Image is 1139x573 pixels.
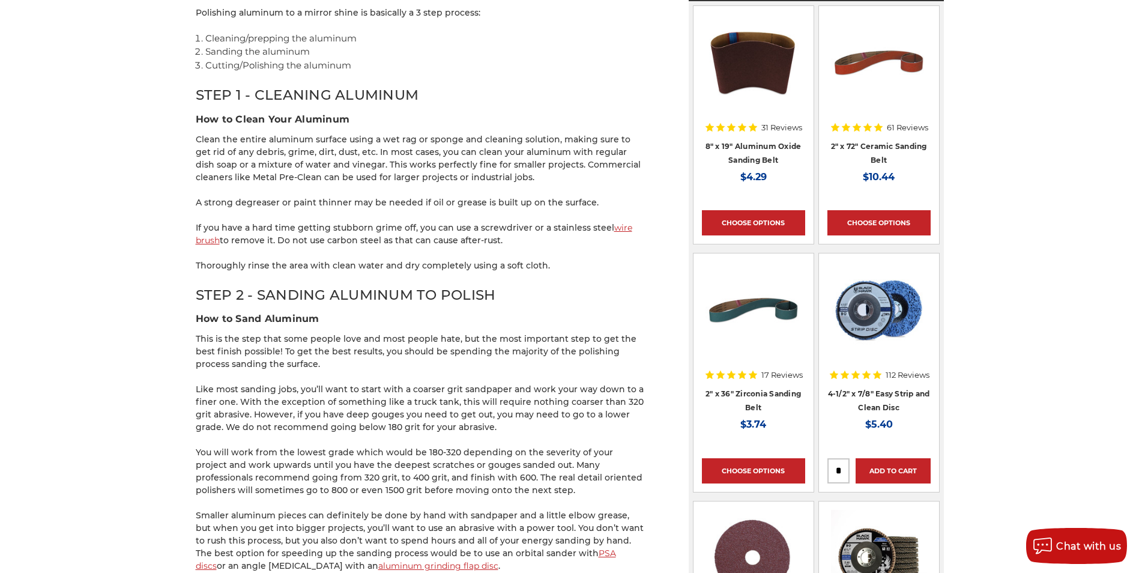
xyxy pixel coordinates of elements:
p: This is the step that some people love and most people hate, but the most important step to get t... [196,333,646,371]
a: 2" x 36" Zirconia Pipe Sanding Belt [702,262,805,365]
a: Choose Options [702,210,805,235]
img: 4-1/2" x 7/8" Easy Strip and Clean Disc [827,262,931,358]
a: wire brush [196,222,632,246]
span: $5.40 [865,419,893,430]
a: Choose Options [702,458,805,484]
p: You will work from the lowest grade which would be 180-320 depending on the severity of your proj... [196,446,646,497]
h2: STEP 1 - CLEANING ALUMINUM [196,85,646,106]
span: 61 Reviews [887,124,928,132]
span: Chat with us [1056,541,1121,552]
span: $10.44 [863,171,895,183]
p: Smaller aluminum pieces can definitely be done by hand with sandpaper and a little elbow grease, ... [196,509,646,572]
a: aluminum oxide 8x19 sanding belt [702,14,805,118]
p: If you have a hard time getting stubborn grime off, you can use a screwdriver or a stainless stee... [196,222,646,247]
span: $4.29 [740,171,767,183]
a: Choose Options [827,210,931,235]
img: aluminum oxide 8x19 sanding belt [705,14,802,111]
a: 4-1/2" x 7/8" Easy Strip and Clean Disc [827,262,931,365]
a: Add to Cart [856,458,931,484]
a: PSA discs [196,548,616,571]
li: Sanding the aluminum [205,45,646,59]
p: Clean the entire aluminum surface using a wet rag or sponge and cleaning solution, making sure to... [196,133,646,184]
a: aluminum grinding flap disc [378,560,498,571]
li: Cutting/Polishing the aluminum [205,59,646,73]
a: 4-1/2" x 7/8" Easy Strip and Clean Disc [828,389,930,412]
p: A strong degreaser or paint thinner may be needed if oil or grease is built up on the surface. [196,196,646,209]
a: 2" x 36" Zirconia Sanding Belt [705,389,801,412]
img: 2" x 72" Ceramic Pipe Sanding Belt [831,14,927,111]
h3: How to Sand Aluminum [196,312,646,326]
h3: How to Clean Your Aluminum [196,112,646,127]
p: Thoroughly rinse the area with clean water and dry completely using a soft cloth. [196,259,646,272]
p: Polishing aluminum to a mirror shine is basically a 3 step process: [196,7,646,19]
img: 2" x 36" Zirconia Pipe Sanding Belt [705,262,802,358]
span: 112 Reviews [886,371,929,379]
p: Like most sanding jobs, you’ll want to start with a coarser grit sandpaper and work your way down... [196,383,646,434]
li: Cleaning/prepping the aluminum [205,32,646,46]
span: $3.74 [740,419,766,430]
span: 17 Reviews [761,371,803,379]
a: 2" x 72" Ceramic Sanding Belt [831,142,927,165]
a: 8" x 19" Aluminum Oxide Sanding Belt [705,142,802,165]
span: 31 Reviews [761,124,802,132]
button: Chat with us [1026,528,1127,564]
a: 2" x 72" Ceramic Pipe Sanding Belt [827,14,931,118]
h2: STEP 2 - SANDING ALUMINUM TO POLISH [196,285,646,306]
